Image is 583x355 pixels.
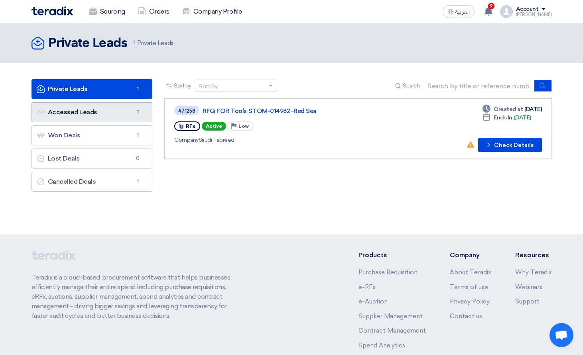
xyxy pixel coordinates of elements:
[32,102,153,122] a: Accessed Leads1
[403,81,420,90] span: Search
[494,105,523,113] span: Created at
[358,284,376,291] a: e-RFx
[134,40,136,47] span: 1
[358,327,426,334] a: Contract Management
[32,6,73,16] img: Teradix logo
[133,178,142,186] span: 1
[174,137,199,143] span: Company
[199,82,218,91] div: Sort by
[32,125,153,145] a: Won Deals1
[515,284,542,291] a: Webinars
[358,313,423,320] a: Supplier Management
[450,298,490,305] a: Privacy Policy
[203,107,402,115] a: RFQ FOR Tools STOM-014962 -Red Sea
[32,172,153,192] a: Cancelled Deals1
[32,149,153,169] a: Lost Deals0
[174,136,404,144] div: Saudi Tabreed
[516,6,539,13] div: Account
[455,9,470,15] span: العربية
[515,298,540,305] a: Support
[358,269,418,276] a: Purchase Requisition
[174,81,191,90] span: Sort by
[516,12,552,17] div: [PERSON_NAME]
[48,36,128,52] h2: Private Leads
[515,269,552,276] a: Why Teradix
[515,250,552,260] li: Resources
[358,342,405,349] a: Spend Analytics
[500,5,513,18] img: profile_test.png
[494,113,512,122] span: Ends In
[132,3,176,20] a: Orders
[450,284,488,291] a: Terms of use
[83,3,132,20] a: Sourcing
[450,313,482,320] a: Contact us
[176,3,248,20] a: Company Profile
[32,273,240,321] p: Teradix is a cloud-based procurement software that helps businesses efficiently manage their enti...
[443,5,475,18] button: العربية
[450,269,491,276] a: About Teradix
[134,39,173,48] span: Private Leads
[483,105,542,113] div: [DATE]
[488,3,494,9] span: 9
[178,108,195,113] div: #71253
[423,80,535,92] input: Search by title or reference number
[133,85,142,93] span: 1
[550,323,573,347] a: 开放式聊天
[483,113,531,122] div: [DATE]
[358,250,426,260] li: Products
[133,108,142,116] span: 1
[133,131,142,139] span: 1
[478,138,542,152] button: Check Details
[358,298,388,305] a: e-Auction
[32,79,153,99] a: Private Leads1
[186,123,195,129] span: RFx
[450,250,491,260] li: Company
[133,155,142,163] span: 0
[202,122,226,131] span: Active
[238,123,249,129] span: Low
